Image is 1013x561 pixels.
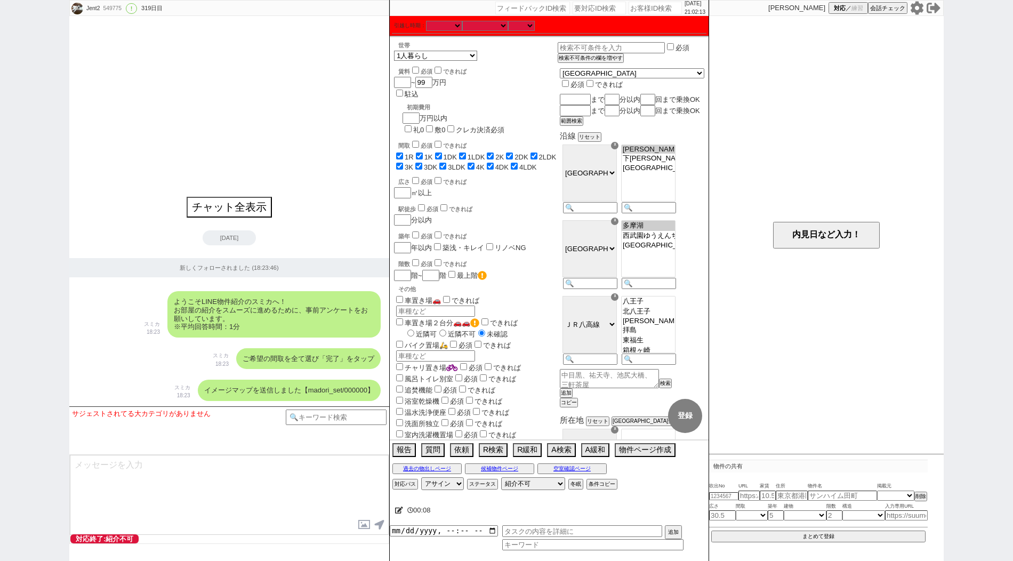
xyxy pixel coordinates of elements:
input: バイク置場🛵 [396,341,403,348]
input: https://suumo.jp/chintai/jnc_000022489271 [885,510,928,520]
button: 過去の物出しページ [392,463,462,474]
label: できれば [472,341,511,349]
input: 車種など [396,350,475,362]
input: 🔍 [563,354,617,365]
span: 必須 [443,386,457,394]
input: 追焚機能 [396,386,403,392]
option: [GEOGRAPHIC_DATA] [622,241,675,250]
div: 駅徒歩 [398,203,558,213]
input: キーワード [502,539,684,550]
div: ~ 万円 [394,61,467,99]
input: できれば [480,430,487,437]
input: 🔍 [563,202,617,213]
label: 追焚機能 [394,386,432,394]
button: リセット [586,416,609,426]
label: 近隣不可 [437,330,476,338]
input: 30.5 [709,510,736,520]
div: 階~ 階 [394,269,558,281]
div: ☓ [611,426,618,434]
p: 18:23 [144,328,160,336]
div: 世帯 [398,42,558,50]
input: 要対応ID検索 [573,2,626,14]
option: [PERSON_NAME] [622,145,675,154]
label: 築浅・キレイ [443,244,484,252]
button: コピー [560,398,578,407]
button: 追加 [560,388,573,398]
input: できれば [459,386,466,392]
div: イメージマップを送信しました【madori_set/000000】 [198,380,381,401]
label: できれば [432,233,467,239]
label: 敷0 [435,126,445,134]
input: 2 [826,510,842,520]
label: バイク置場🛵 [394,341,448,349]
input: 10.5 [760,491,776,501]
input: 浴室乾燥機 [396,397,403,404]
label: 4K [476,163,485,171]
p: 18:23 [213,360,229,368]
p: その他 [398,285,558,293]
span: 必須 [427,206,438,212]
option: 拝島 [622,325,675,335]
span: 家賃 [760,482,776,491]
input: できれば [435,259,441,266]
span: 必須 [421,179,432,185]
span: 物件名 [808,482,877,491]
button: [GEOGRAPHIC_DATA]全域 [612,416,680,426]
span: 必須 [421,233,432,239]
div: ! [126,3,137,14]
div: Jent2 [85,4,100,13]
input: 東京都港区海岸３ [776,491,808,501]
button: 検索不可条件の欄を増やす [558,53,624,63]
button: 対応パス [392,479,418,490]
input: 未確認 [478,330,485,336]
button: リセット [578,132,601,142]
input: 車置き場🚗 [396,296,403,303]
label: 礼0 [413,126,424,134]
label: 1DK [444,153,457,161]
label: 風呂トイレ別室 [394,375,453,383]
span: 築年 [768,502,784,511]
label: 駐込 [405,90,419,98]
div: 賃料 [398,65,467,76]
div: ご希望の間取を全て選び「完了」をタップ [236,348,381,370]
label: できれば [432,68,467,75]
span: 掲載元 [877,482,891,491]
span: 必須 [421,68,432,75]
button: 検索 [659,379,672,388]
input: https://suumo.jp/chintai/jnc_000022489271 [738,491,760,501]
p: 物件の共有 [709,460,928,472]
option: [PERSON_NAME] [622,317,675,325]
span: 建物 [784,502,826,511]
div: ☓ [611,218,618,225]
span: URL [738,482,760,491]
label: できれば [464,420,502,428]
span: 沿線 [560,131,576,140]
div: 万円以内 [403,99,504,135]
span: 間取 [736,502,768,511]
div: ようこそLINE物件紹介のスミカへ！ お部屋の紹介をスムーズに進めるために、事前アンケートをお願いしています。 ※平均回答時間：1分 [167,291,381,337]
span: 階数 [826,502,842,511]
input: 🔍キーワード検索 [286,410,387,425]
button: R緩和 [513,443,542,457]
span: 必須 [450,397,464,405]
label: 浴室乾燥機 [394,397,439,405]
input: できれば [435,177,441,184]
label: できれば [478,375,516,383]
div: 間取 [398,139,558,150]
label: できれば [478,431,516,439]
label: 最上階 [457,271,487,279]
span: 対応終了:紹介不可 [70,534,139,543]
img: 0m05a98d77725134f30b0f34f50366e41b3a0b1cff53d1 [71,3,83,14]
button: 依頼 [450,443,473,457]
span: 必須 [450,420,464,428]
label: 2LDK [539,153,557,161]
label: 車置き場🚗 [394,296,441,304]
input: 🔍 [622,354,676,365]
div: 549775 [100,4,124,13]
div: ㎡以上 [394,175,558,198]
label: クレカ決済必須 [456,126,504,134]
button: 登録 [668,399,702,433]
span: 住所 [776,482,808,491]
option: 北八王子 [622,307,675,317]
div: 築年 [398,230,558,241]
